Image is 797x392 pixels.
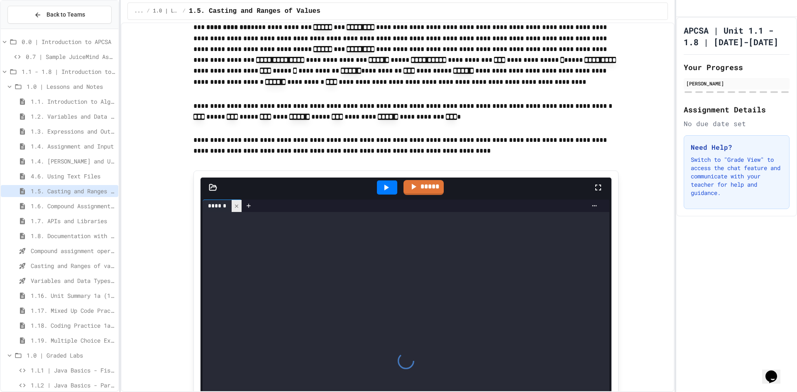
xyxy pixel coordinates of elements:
span: 1.3. Expressions and Output [New] [31,127,115,136]
span: 1.L1 | Java Basics - Fish Lab [31,366,115,375]
span: Back to Teams [46,10,85,19]
span: 1.5. Casting and Ranges of Values [31,187,115,195]
span: Variables and Data Types - Quiz [31,276,115,285]
h2: Assignment Details [684,104,790,115]
span: 1.7. APIs and Libraries [31,217,115,225]
h3: Need Help? [691,142,782,152]
span: 1.18. Coding Practice 1a (1.1-1.6) [31,321,115,330]
span: Compound assignment operators - Quiz [31,246,115,255]
span: 1.16. Unit Summary 1a (1.1-1.6) [31,291,115,300]
span: 1.4. Assignment and Input [31,142,115,151]
div: [PERSON_NAME] [686,80,787,87]
span: 1.1 - 1.8 | Introduction to Java [22,67,115,76]
span: ... [134,8,144,15]
h1: APCSA | Unit 1.1 - 1.8 | [DATE]-[DATE] [684,24,790,48]
span: 1.0 | Graded Labs [27,351,115,360]
button: Back to Teams [7,6,112,24]
span: 1.17. Mixed Up Code Practice 1.1-1.6 [31,306,115,315]
span: 0.7 | Sample JuiceMind Assignment - [GEOGRAPHIC_DATA] [26,52,115,61]
span: 1.6. Compound Assignment Operators [31,202,115,210]
span: 1.0 | Lessons and Notes [153,8,179,15]
span: / [147,8,149,15]
span: Casting and Ranges of variables - Quiz [31,261,115,270]
span: 4.6. Using Text Files [31,172,115,180]
span: 1.2. Variables and Data Types [31,112,115,121]
span: 1.1. Introduction to Algorithms, Programming, and Compilers [31,97,115,106]
span: 1.8. Documentation with Comments and Preconditions [31,231,115,240]
h2: Your Progress [684,61,790,73]
span: 1.19. Multiple Choice Exercises for Unit 1a (1.1-1.6) [31,336,115,345]
div: No due date set [684,119,790,129]
iframe: chat widget [762,359,789,384]
span: 1.0 | Lessons and Notes [27,82,115,91]
p: Switch to "Grade View" to access the chat feature and communicate with your teacher for help and ... [691,156,782,197]
span: 1.4. [PERSON_NAME] and User Input [31,157,115,166]
span: 1.L2 | Java Basics - Paragraphs Lab [31,381,115,390]
span: 1.5. Casting and Ranges of Values [189,6,320,16]
span: 0.0 | Introduction to APCSA [22,37,115,46]
span: / [183,8,186,15]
